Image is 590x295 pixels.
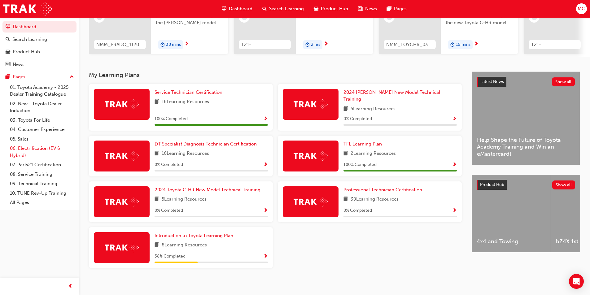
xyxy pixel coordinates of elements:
span: duration-icon [450,41,455,49]
span: 0 % Completed [155,207,183,214]
span: Product Hub [480,182,504,187]
a: pages-iconPages [382,2,412,15]
span: pages-icon [387,5,391,13]
span: 16 Learning Resources [162,150,209,158]
span: next-icon [184,41,189,47]
span: Show Progress [452,208,457,214]
span: car-icon [314,5,318,13]
a: TFL Learning Plan [343,141,384,148]
span: news-icon [6,62,10,67]
button: Show all [552,77,575,86]
span: book-icon [343,196,348,203]
span: book-icon [343,105,348,113]
button: Show all [552,180,575,189]
button: DashboardSearch LearningProduct HubNews [2,20,76,71]
h3: My Learning Plans [89,72,462,79]
span: 4x4 and Towing [477,238,546,245]
span: News [365,5,377,12]
a: 2024 [PERSON_NAME] New Model Technical Training [343,89,457,103]
a: 08. Service Training [7,170,76,179]
span: book-icon [155,98,159,106]
a: 03. Toyota For Life [7,115,76,125]
span: NMM_PRADO_112024_MODULE_1 [96,41,143,48]
span: book-icon [155,150,159,158]
span: Help Shape the Future of Toyota Academy Training and Win an eMastercard! [477,137,575,158]
span: book-icon [343,150,348,158]
span: prev-icon [68,283,73,290]
img: Trak [105,151,139,161]
a: search-iconSearch Learning [257,2,309,15]
span: search-icon [262,5,267,13]
span: 100 % Completed [343,161,377,168]
img: Trak [105,243,139,252]
span: Show Progress [263,208,268,214]
button: Show Progress [263,207,268,215]
span: Service Technician Certification [155,89,222,95]
div: Open Intercom Messenger [569,274,584,289]
span: Show Progress [263,162,268,168]
div: Pages [13,73,25,80]
a: 4x4 and Towing [472,175,551,252]
a: 2024 Toyota C-HR New Model Technical Training [155,186,263,193]
span: 8 Learning Resources [162,241,207,249]
button: Show Progress [263,253,268,260]
button: Show Progress [263,161,268,169]
span: Latest News [480,79,504,84]
a: 01. Toyota Academy - 2025 Dealer Training Catalogue [7,83,76,99]
span: 15 mins [456,41,470,48]
a: News [2,59,76,70]
button: Show Progress [452,115,457,123]
a: news-iconNews [353,2,382,15]
a: 04. Customer Experience [7,125,76,134]
a: guage-iconDashboard [217,2,257,15]
a: Dashboard [2,21,76,33]
span: 5 Learning Resources [351,105,396,113]
a: Product Hub [2,46,76,58]
span: 30 mins [166,41,181,48]
button: Show Progress [263,115,268,123]
a: Introduction to Toyota Learning Plan [155,232,236,239]
img: Trak [294,151,328,161]
img: Trak [294,197,328,206]
span: up-icon [70,73,74,81]
span: Show Progress [263,116,268,122]
span: TFL Learning Plan [343,141,382,147]
span: Show Progress [452,162,457,168]
a: 05. Sales [7,134,76,144]
div: News [13,61,24,68]
span: duration-icon [305,41,310,49]
button: Pages [2,71,76,83]
a: Search Learning [2,34,76,45]
a: 07. Parts21 Certification [7,160,76,170]
span: T21-PTFOR_PRE_READ [531,41,578,48]
a: Latest NewsShow allHelp Shape the Future of Toyota Academy Training and Win an eMastercard! [472,72,580,165]
a: Latest NewsShow all [477,77,575,87]
span: Introduction to Toyota Learning Plan [155,233,233,238]
a: Trak [3,2,52,16]
a: Service Technician Certification [155,89,225,96]
a: 10. TUNE Rev-Up Training [7,189,76,198]
img: Trak [105,99,139,109]
span: 5 Learning Resources [162,196,207,203]
span: 16 Learning Resources [162,98,209,106]
span: Search Learning [269,5,304,12]
span: news-icon [358,5,363,13]
span: Show Progress [263,254,268,259]
span: 2 Learning Resources [351,150,396,158]
a: car-iconProduct Hub [309,2,353,15]
span: DT Specialist Diagnosis Technician Certification [155,141,257,147]
span: NMM_TOYCHR_032024_MODULE_1 [386,41,433,48]
span: 100 % Completed [155,115,188,123]
span: next-icon [474,41,479,47]
span: 0 % Completed [343,207,372,214]
a: DT Specialist Diagnosis Technician Certification [155,141,259,148]
span: Professional Technician Certification [343,187,422,193]
span: duration-icon [160,41,165,49]
a: Product HubShow all [477,180,575,190]
span: 38 % Completed [155,253,186,260]
span: 2 hrs [311,41,320,48]
span: T21-FOD_HVIS_PREREQ [241,41,288,48]
span: MC [578,5,585,12]
span: 2024 [PERSON_NAME] New Model Technical Training [343,89,440,102]
a: 09. Technical Training [7,179,76,189]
